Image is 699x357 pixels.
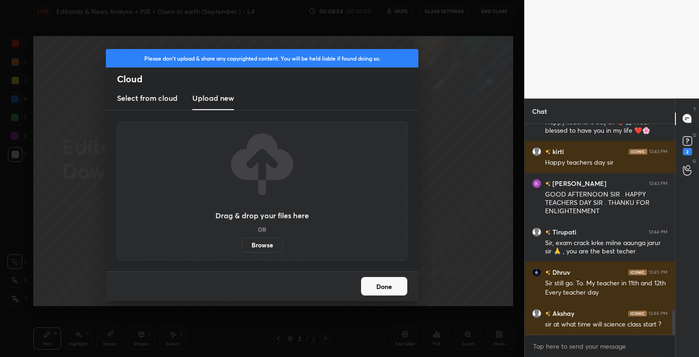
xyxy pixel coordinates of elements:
[551,308,574,318] h6: Akshay
[683,148,692,155] div: 2
[649,180,668,186] div: 12:43 PM
[532,308,541,318] img: default.png
[628,269,647,275] img: iconic-dark.1390631f.png
[106,49,418,68] div: Please don't upload & share any copyrighted content. You will be held liable if found doing so.
[215,212,309,219] h3: Drag & drop your files here
[628,310,647,316] img: iconic-dark.1390631f.png
[545,190,668,216] div: GOOD AFTERNOON SIR . HAPPY TEACHERS DAY SIR . THANKU FOR ENLIGHTENMENT
[117,92,178,104] h3: Select from cloud
[192,92,234,104] h3: Upload new
[361,277,407,295] button: Done
[629,148,647,154] img: iconic-dark.1390631f.png
[545,239,668,256] div: Sir, exam crack krke milne aaunga jarur sir 🙏 , you are the best techer
[551,178,607,188] h6: [PERSON_NAME]
[525,99,554,123] p: Chat
[551,147,564,156] h6: kirti
[545,311,551,316] img: no-rating-badge.077c3623.svg
[532,267,541,277] img: 3
[545,320,668,329] div: sir at what time will science class start ?
[532,147,541,156] img: default.png
[545,181,551,186] img: no-rating-badge.077c3623.svg
[532,178,541,188] img: 932665a7c5b24a3694d5ca80951063f5.38311704_3
[545,230,551,235] img: no-rating-badge.077c3623.svg
[545,279,668,288] div: Sir still go. To. My teacher in 11th and 12th
[693,158,696,165] p: G
[551,227,576,237] h6: Tirupati
[545,158,668,167] div: Happy teachers day sir
[545,149,551,154] img: no-rating-badge.077c3623.svg
[649,269,668,275] div: 12:45 PM
[532,227,541,236] img: default.png
[693,132,696,139] p: D
[525,124,675,335] div: grid
[258,227,266,232] h5: OR
[551,267,570,277] h6: Dhruv
[117,73,418,85] h2: Cloud
[649,229,668,234] div: 12:44 PM
[545,270,551,275] img: no-rating-badge.077c3623.svg
[649,148,668,154] div: 12:43 PM
[693,106,696,113] p: T
[545,118,668,135] div: Happy teacher's day sir ❤️🙏 i feel blessed to have you in my life ❤️🌸
[649,310,668,316] div: 12:46 PM
[545,288,668,297] div: Every teacher day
